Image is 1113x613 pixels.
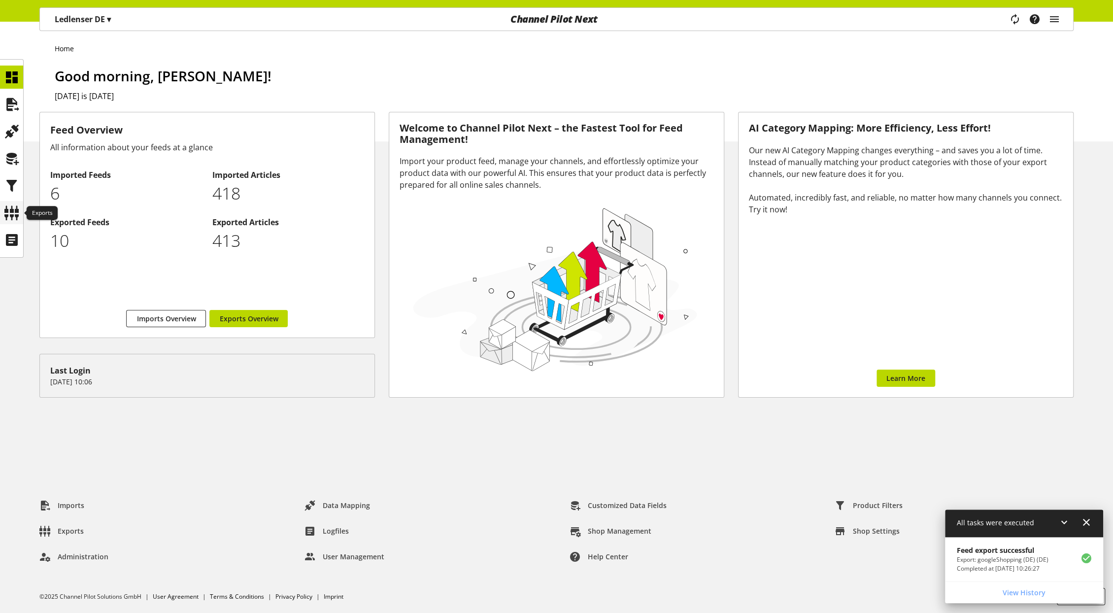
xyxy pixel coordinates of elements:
p: [DATE] 10:06 [50,376,364,387]
a: Imports [32,497,92,514]
h2: Imported Feeds [50,169,202,181]
div: Last Login [50,365,364,376]
h2: [DATE] is [DATE] [55,90,1074,102]
a: User Management [297,548,392,566]
h3: Feed Overview [50,123,364,137]
span: User Management [323,551,384,562]
p: 6 [50,181,202,206]
div: Our new AI Category Mapping changes everything – and saves you a lot of time. Instead of manually... [749,144,1063,215]
p: Export: googleShopping (DE) (DE) [957,555,1048,564]
a: Logfiles [297,522,357,540]
h2: Exported Articles [212,216,364,228]
a: Imprint [324,592,343,601]
span: Learn More [886,373,925,383]
a: Exports Overview [209,310,288,327]
div: All information about your feeds at a glance [50,141,364,153]
p: 418 [212,181,364,206]
h3: AI Category Mapping: More Efficiency, Less Effort! [749,123,1063,134]
a: Administration [32,548,116,566]
p: Feed export successful [957,545,1048,555]
span: Logfiles [323,526,349,536]
span: All tasks were executed [957,518,1034,527]
a: Terms & Conditions [210,592,264,601]
a: Product Filters [827,497,911,514]
span: View History [1003,587,1046,598]
p: Ledlenser DE [55,13,111,25]
span: ▾ [107,14,111,25]
span: Customized Data Fields [588,500,667,511]
a: Customized Data Fields [562,497,675,514]
span: Help center [588,551,628,562]
a: Privacy Policy [275,592,312,601]
div: Exports [27,206,58,220]
nav: main navigation [39,7,1074,31]
h2: Imported Articles [212,169,364,181]
a: Exports [32,522,92,540]
h2: Exported Feeds [50,216,202,228]
a: Shop Management [562,522,659,540]
h3: Welcome to Channel Pilot Next – the Fastest Tool for Feed Management! [400,123,713,145]
span: Product Filters [853,500,903,511]
div: Import your product feed, manage your channels, and effortlessly optimize your product data with ... [400,155,713,191]
img: 78e1b9dcff1e8392d83655fcfc870417.svg [409,203,701,375]
span: Exports Overview [219,313,278,324]
span: Imports [58,500,84,511]
span: Data Mapping [323,500,370,511]
a: Data Mapping [297,497,378,514]
p: 10 [50,228,202,253]
a: Feed export successfulExport: googleShopping (DE) (DE)Completed at [DATE] 10:26:27 [945,537,1103,581]
span: Exports [58,526,84,536]
a: Help center [562,548,636,566]
span: Imports Overview [136,313,196,324]
span: Good morning, [PERSON_NAME]! [55,67,271,85]
a: Imports Overview [126,310,206,327]
span: Shop Management [588,526,651,536]
p: Completed at Sep 18, 2025, 10:26:27 [957,564,1048,573]
a: Shop Settings [827,522,908,540]
li: ©2025 Channel Pilot Solutions GmbH [39,592,153,601]
span: Administration [58,551,108,562]
a: View History [947,584,1101,601]
span: Shop Settings [853,526,900,536]
a: Learn More [877,370,935,387]
p: 413 [212,228,364,253]
a: User Agreement [153,592,199,601]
